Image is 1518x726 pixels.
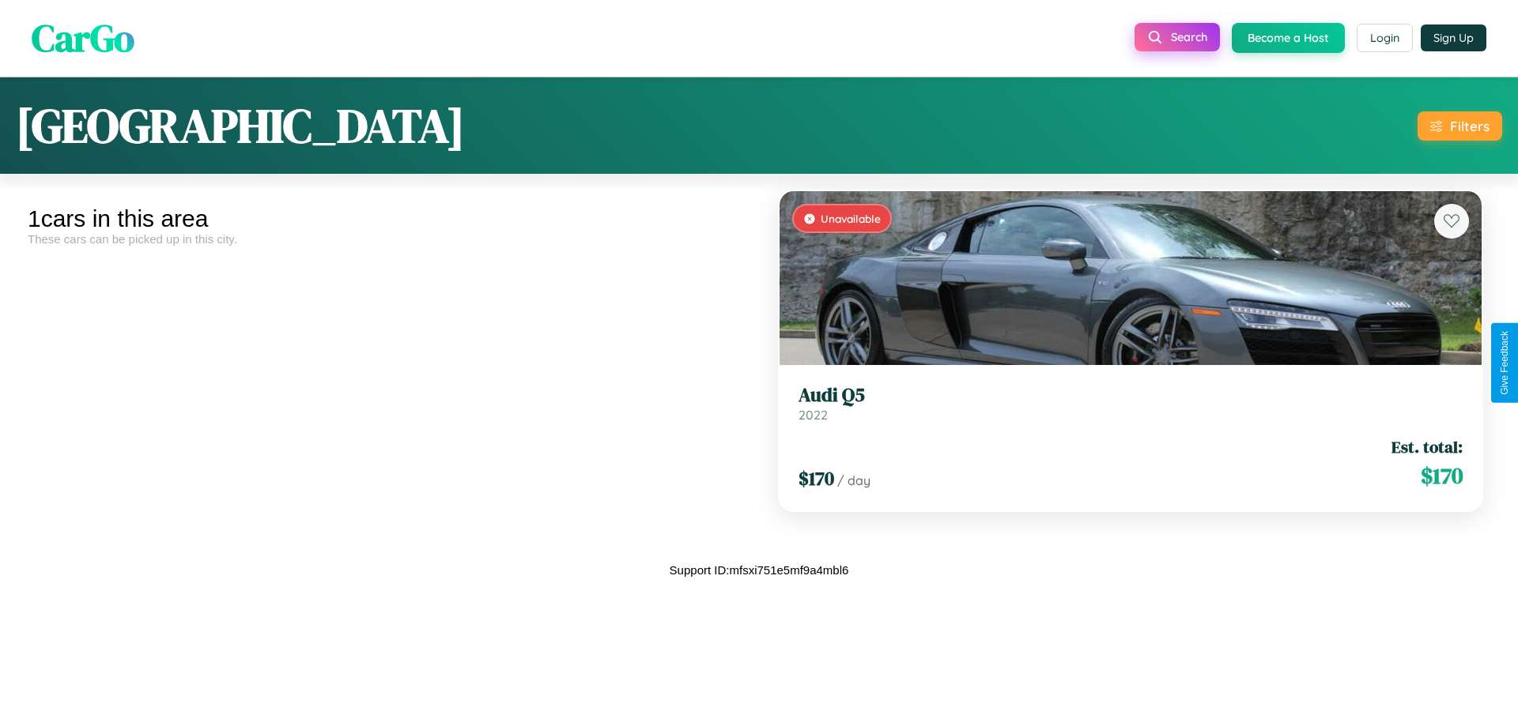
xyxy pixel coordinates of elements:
div: These cars can be picked up in this city. [28,232,747,246]
span: Search [1171,30,1207,44]
button: Search [1135,23,1220,51]
button: Filters [1418,111,1502,141]
span: CarGo [32,12,134,64]
span: $ 170 [1421,460,1463,491]
button: Become a Host [1232,23,1345,53]
h3: Audi Q5 [799,384,1463,407]
a: Audi Q52022 [799,384,1463,423]
div: 1 cars in this area [28,205,747,232]
span: / day [837,472,870,488]
button: Sign Up [1421,24,1486,51]
div: Filters [1450,118,1490,134]
span: $ 170 [799,465,834,491]
span: Est. total: [1391,435,1463,458]
button: Login [1357,24,1413,52]
h1: [GEOGRAPHIC_DATA] [16,93,465,158]
span: 2022 [799,407,828,423]
div: Give Feedback [1499,331,1510,395]
span: Unavailable [821,212,881,225]
p: Support ID: mfsxi751e5mf9a4mbl6 [670,559,849,581]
